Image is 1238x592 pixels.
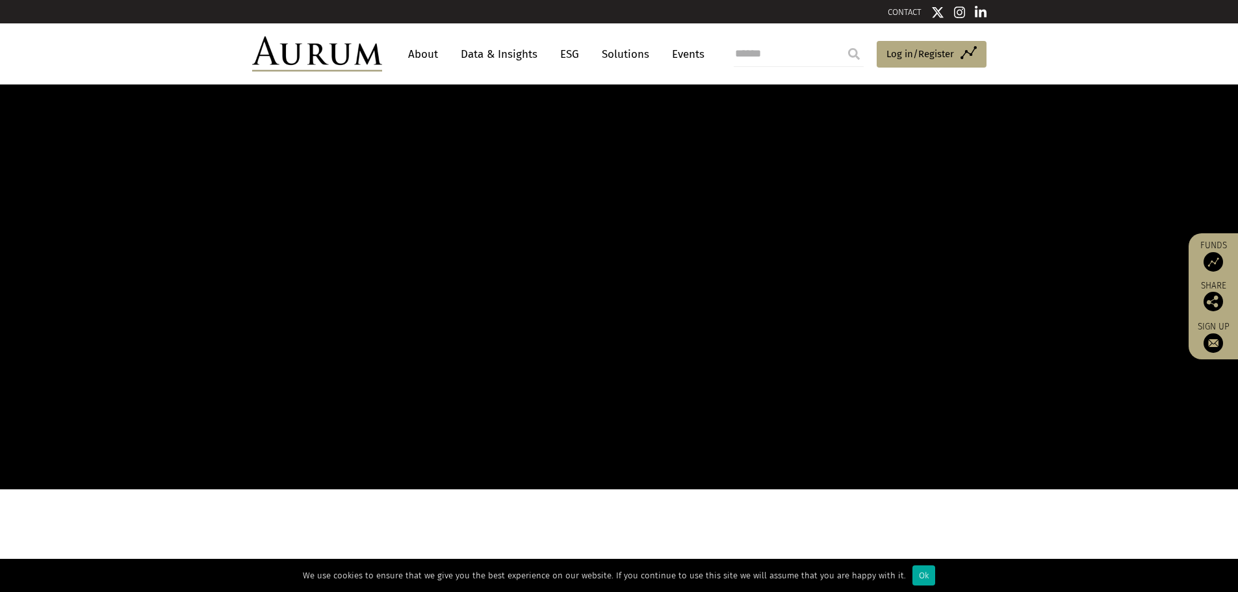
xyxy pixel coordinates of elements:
a: About [402,42,445,66]
a: Log in/Register [877,41,987,68]
img: Sign up to our newsletter [1204,333,1223,353]
input: Submit [841,41,867,67]
img: Aurum [252,36,382,71]
a: ESG [554,42,586,66]
a: CONTACT [888,7,922,17]
span: Log in/Register [886,46,954,62]
a: Sign up [1195,321,1232,353]
a: Solutions [595,42,656,66]
div: Ok [912,565,935,586]
img: Twitter icon [931,6,944,19]
img: Instagram icon [954,6,966,19]
img: Linkedin icon [975,6,987,19]
a: Data & Insights [454,42,544,66]
a: Events [665,42,704,66]
img: Access Funds [1204,252,1223,272]
a: Funds [1195,240,1232,272]
div: Share [1195,281,1232,311]
img: Share this post [1204,292,1223,311]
